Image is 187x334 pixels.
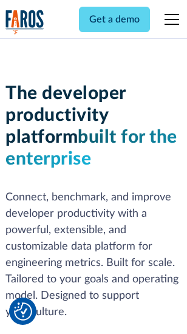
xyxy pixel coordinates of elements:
[5,10,44,35] a: home
[5,83,182,170] h1: The developer productivity platform
[14,302,32,321] button: Cookie Settings
[79,7,150,32] a: Get a demo
[5,128,177,168] span: built for the enterprise
[5,10,44,35] img: Logo of the analytics and reporting company Faros.
[157,5,182,34] div: menu
[14,302,32,321] img: Revisit consent button
[5,189,182,321] p: Connect, benchmark, and improve developer productivity with a powerful, extensible, and customiza...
